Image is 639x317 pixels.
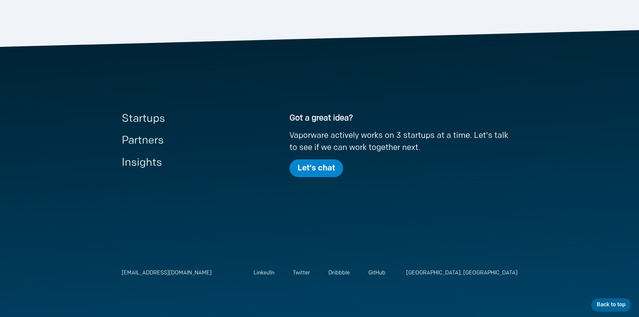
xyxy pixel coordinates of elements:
[122,114,165,124] a: Startups
[368,270,385,276] a: GitHub
[591,298,631,312] button: Back to top
[254,270,274,276] a: LinkedIn
[122,136,164,146] a: Partners
[293,270,310,276] a: Twitter
[406,270,518,276] a: [GEOGRAPHIC_DATA], [GEOGRAPHIC_DATA]
[289,130,518,154] p: Vaporware actively works on 3 startups at a time. Let's talk to see if we can work together next.
[122,270,212,276] a: [EMAIL_ADDRESS][DOMAIN_NAME]
[289,159,343,177] a: Let's chat
[289,114,353,122] strong: Got a great idea?
[328,270,350,276] a: Dribbble
[122,158,162,168] a: Insights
